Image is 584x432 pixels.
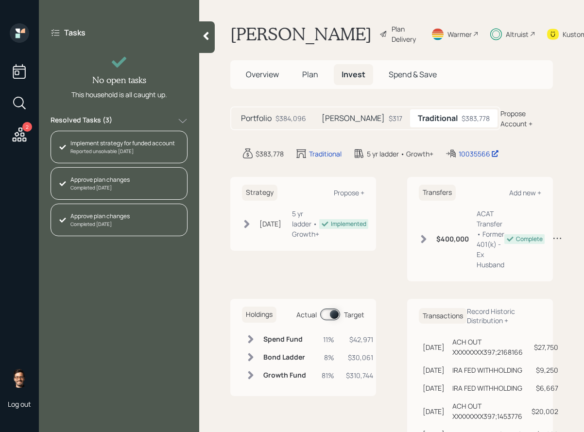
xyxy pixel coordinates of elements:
[246,69,279,80] span: Overview
[346,370,373,380] div: $310,744
[516,235,543,243] div: Complete
[344,310,364,320] div: Target
[70,184,130,191] div: Completed [DATE]
[452,337,524,357] div: ACH OUT XXXXXXXX397;2168166
[70,148,175,155] div: Reported unsolvable [DATE]
[532,365,558,375] div: $9,250
[419,185,456,201] h6: Transfers
[241,114,272,123] h5: Portfolio
[342,69,365,80] span: Invest
[419,308,467,324] h6: Transactions
[532,406,558,416] div: $20,002
[259,219,281,229] div: [DATE]
[506,29,529,39] div: Altruist
[418,114,458,123] h5: Traditional
[467,307,541,325] div: Record Historic Distribution +
[452,401,524,421] div: ACH OUT XXXXXXXX397;1453776
[242,307,276,323] h6: Holdings
[230,23,372,45] h1: [PERSON_NAME]
[436,235,469,243] h6: $400,000
[263,335,306,344] h6: Spend Fund
[70,175,130,184] div: Approve plan changes
[462,113,490,123] div: $383,778
[71,89,167,100] div: This household is all caught up.
[447,29,472,39] div: Warmer
[322,370,334,380] div: 81%
[532,342,558,352] div: $27,750
[302,69,318,80] span: Plan
[392,24,419,44] div: Plan Delivery
[309,149,342,159] div: Traditional
[70,212,130,221] div: Approve plan changes
[263,371,306,380] h6: Growth Fund
[256,149,284,159] div: $383,778
[275,113,306,123] div: $384,096
[532,383,558,393] div: $6,667
[367,149,433,159] div: 5 yr ladder • Growth+
[10,368,29,388] img: sami-boghos-headshot.png
[292,208,319,239] div: 5 yr ladder • Growth+
[322,114,385,123] h5: [PERSON_NAME]
[331,220,366,228] div: Implemented
[389,69,437,80] span: Spend & Save
[346,334,373,345] div: $42,971
[477,208,504,270] div: ACAT Transfer • Former 401(k) - Ex Husband
[70,221,130,228] div: Completed [DATE]
[92,75,146,86] h4: No open tasks
[51,115,112,127] label: Resolved Tasks ( 3 )
[423,383,445,393] div: [DATE]
[70,139,175,148] div: Implement strategy for funded account
[263,353,306,362] h6: Bond Ladder
[389,113,402,123] div: $317
[452,383,522,393] div: IRA FED WITHHOLDING
[500,108,553,129] div: Propose Account +
[423,342,445,352] div: [DATE]
[452,365,522,375] div: IRA FED WITHHOLDING
[8,399,31,409] div: Log out
[423,365,445,375] div: [DATE]
[423,406,445,416] div: [DATE]
[296,310,317,320] div: Actual
[509,188,541,197] div: Add new +
[64,27,86,38] label: Tasks
[334,188,364,197] div: Propose +
[322,334,334,345] div: 11%
[22,122,32,132] div: 2
[346,352,373,363] div: $30,061
[322,352,334,363] div: 8%
[459,149,499,159] div: 10035566
[242,185,277,201] h6: Strategy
